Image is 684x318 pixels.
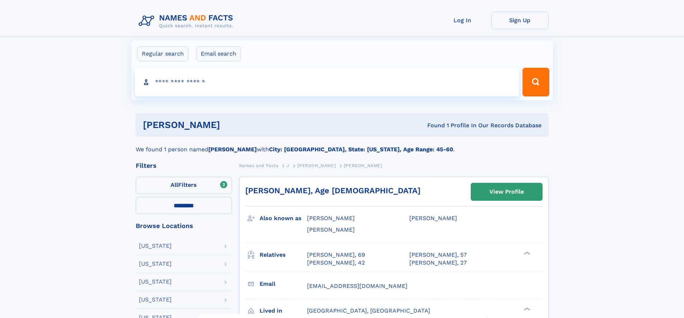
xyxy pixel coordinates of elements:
[287,161,289,170] a: J
[136,137,549,154] div: We found 1 person named with .
[260,249,307,261] h3: Relatives
[489,184,524,200] div: View Profile
[344,163,382,168] span: [PERSON_NAME]
[471,183,542,200] a: View Profile
[139,261,172,267] div: [US_STATE]
[434,11,491,29] a: Log In
[136,223,232,229] div: Browse Locations
[522,307,531,311] div: ❯
[245,186,420,195] a: [PERSON_NAME], Age [DEMOGRAPHIC_DATA]
[143,120,324,129] h1: [PERSON_NAME]
[136,11,239,31] img: Logo Names and Facts
[139,297,172,303] div: [US_STATE]
[137,46,189,61] label: Regular search
[522,68,549,96] button: Search Button
[171,181,178,188] span: All
[491,11,549,29] a: Sign Up
[307,307,430,314] span: [GEOGRAPHIC_DATA], [GEOGRAPHIC_DATA]
[307,215,355,222] span: [PERSON_NAME]
[260,305,307,317] h3: Lived in
[297,161,336,170] a: [PERSON_NAME]
[324,122,541,129] div: Found 1 Profile In Our Records Database
[409,259,467,267] a: [PERSON_NAME], 27
[136,177,232,194] label: Filters
[208,146,257,153] b: [PERSON_NAME]
[196,46,241,61] label: Email search
[139,243,172,249] div: [US_STATE]
[260,212,307,224] h3: Also known as
[260,278,307,290] h3: Email
[307,259,365,267] a: [PERSON_NAME], 42
[307,283,408,289] span: [EMAIL_ADDRESS][DOMAIN_NAME]
[409,215,457,222] span: [PERSON_NAME]
[239,161,279,170] a: Names and Facts
[136,162,232,169] div: Filters
[307,226,355,233] span: [PERSON_NAME]
[135,68,520,96] input: search input
[139,279,172,285] div: [US_STATE]
[409,251,467,259] a: [PERSON_NAME], 57
[269,146,453,153] b: City: [GEOGRAPHIC_DATA], State: [US_STATE], Age Range: 45-60
[287,163,289,168] span: J
[307,251,365,259] a: [PERSON_NAME], 69
[522,251,531,255] div: ❯
[297,163,336,168] span: [PERSON_NAME]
